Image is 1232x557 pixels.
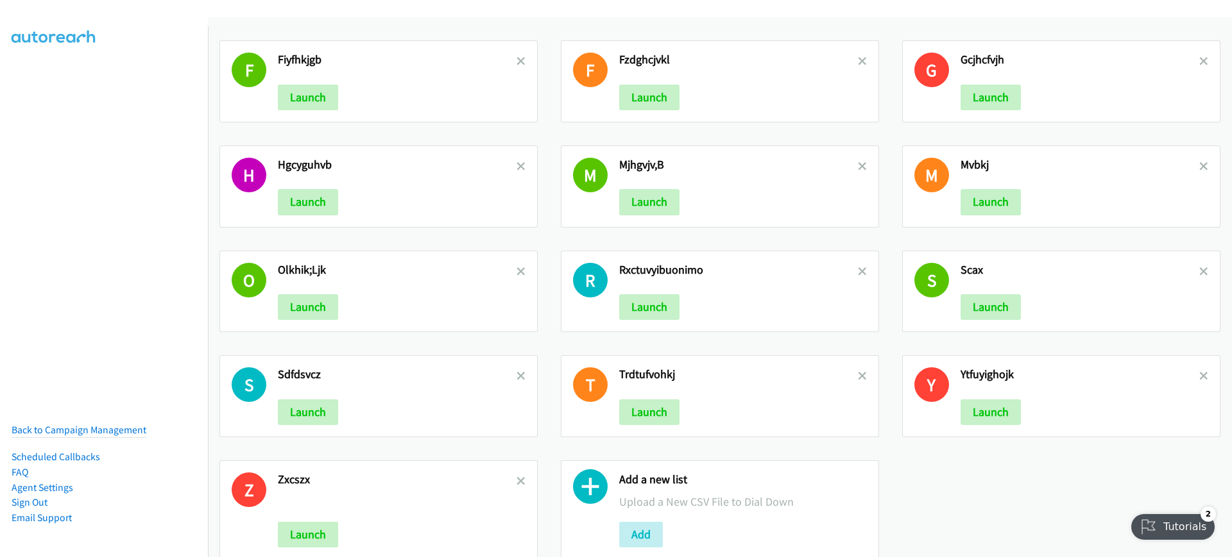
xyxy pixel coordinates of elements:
[278,263,517,278] h2: Olkhik;Ljk
[278,522,338,547] button: Launch
[573,158,608,192] h1: M
[914,158,949,192] h1: M
[619,189,680,215] button: Launch
[961,294,1021,320] button: Launch
[278,399,338,425] button: Launch
[12,451,100,463] a: Scheduled Callbacks
[619,493,867,510] p: Upload a New CSV File to Dial Down
[914,263,949,297] h1: S
[619,294,680,320] button: Launch
[619,263,858,278] h2: Rxctuvyibuonimo
[232,158,266,192] h1: H
[914,53,949,87] h1: G
[12,481,73,494] a: Agent Settings
[278,294,338,320] button: Launch
[961,367,1199,382] h2: Ytfuyighojk
[961,263,1199,278] h2: Scax
[278,53,517,67] h2: Fiyfhkjgb
[619,158,858,172] h2: Mjhgvjv,B
[12,496,47,508] a: Sign Out
[619,85,680,110] button: Launch
[619,367,858,382] h2: Trdtufvohkj
[573,367,608,402] h1: T
[619,399,680,425] button: Launch
[278,189,338,215] button: Launch
[619,53,858,67] h2: Fzdghcjvkl
[961,189,1021,215] button: Launch
[914,367,949,402] h1: Y
[232,263,266,297] h1: O
[12,511,72,524] a: Email Support
[619,522,663,547] button: Add
[573,53,608,87] h1: F
[961,399,1021,425] button: Launch
[232,472,266,507] h1: Z
[573,263,608,297] h1: R
[232,367,266,402] h1: S
[1124,501,1222,547] iframe: Checklist
[278,85,338,110] button: Launch
[12,424,146,436] a: Back to Campaign Management
[12,466,28,478] a: FAQ
[961,85,1021,110] button: Launch
[278,158,517,172] h2: Hgcyguhvb
[961,53,1199,67] h2: Gcjhcfvjh
[278,472,517,487] h2: Zxcszx
[232,53,266,87] h1: F
[961,158,1199,172] h2: Mvbkj
[619,472,867,487] h2: Add a new list
[278,367,517,382] h2: Sdfdsvcz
